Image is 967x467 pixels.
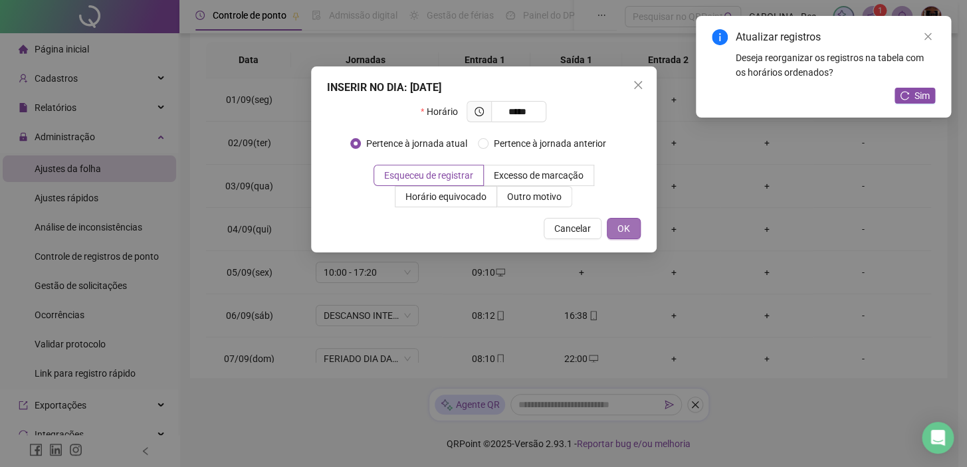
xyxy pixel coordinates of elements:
[712,29,728,45] span: info-circle
[475,107,484,116] span: clock-circle
[494,170,584,181] span: Excesso de marcação
[633,80,643,90] span: close
[421,101,467,122] label: Horário
[554,221,591,236] span: Cancelar
[900,91,909,100] span: reload
[922,422,954,454] div: Open Intercom Messenger
[327,80,641,96] div: INSERIR NO DIA : [DATE]
[607,218,641,239] button: OK
[736,29,935,45] div: Atualizar registros
[627,74,649,96] button: Close
[923,32,932,41] span: close
[488,136,611,151] span: Pertence à jornada anterior
[895,88,935,104] button: Sim
[361,136,473,151] span: Pertence à jornada atual
[736,50,935,80] div: Deseja reorganizar os registros na tabela com os horários ordenados?
[920,29,935,44] a: Close
[384,170,473,181] span: Esqueceu de registrar
[405,191,486,202] span: Horário equivocado
[544,218,601,239] button: Cancelar
[914,88,930,103] span: Sim
[507,191,562,202] span: Outro motivo
[617,221,630,236] span: OK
